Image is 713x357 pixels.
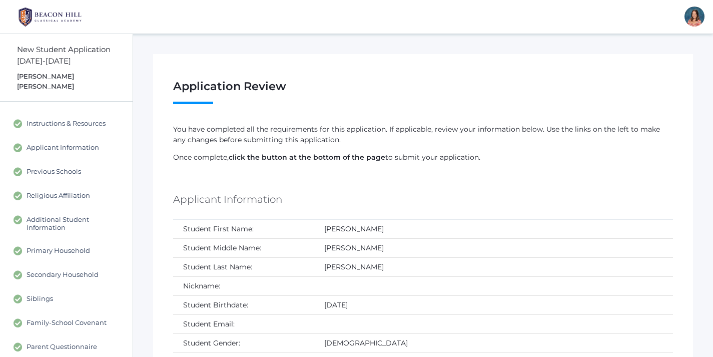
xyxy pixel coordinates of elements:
[314,257,673,276] td: [PERSON_NAME]
[27,270,99,279] span: Secondary Household
[27,294,53,303] span: Siblings
[173,220,314,239] td: Student First Name:
[173,238,314,257] td: Student Middle Name:
[314,333,673,352] td: [DEMOGRAPHIC_DATA]
[314,295,673,314] td: [DATE]
[17,72,133,91] div: [PERSON_NAME] [PERSON_NAME]
[229,153,385,162] strong: click the button at the bottom of the page
[27,191,90,200] span: Religious Affiliation
[173,276,314,295] td: Nickname:
[27,215,123,231] span: Additional Student Information
[27,119,106,128] span: Instructions & Resources
[27,246,90,255] span: Primary Household
[17,44,133,56] div: New Student Application
[173,257,314,276] td: Student Last Name:
[173,333,314,352] td: Student Gender:
[173,152,673,163] p: Once complete, to submit your application.
[173,191,282,208] h5: Applicant Information
[173,295,314,314] td: Student Birthdate:
[173,314,314,333] td: Student Email:
[173,80,673,104] h1: Application Review
[27,342,97,351] span: Parent Questionnaire
[17,56,133,67] div: [DATE]-[DATE]
[173,124,673,145] p: You have completed all the requirements for this application. If applicable, review your informat...
[27,318,107,327] span: Family-School Covenant
[27,143,99,152] span: Applicant Information
[13,5,88,30] img: BHCALogos-05-308ed15e86a5a0abce9b8dd61676a3503ac9727e845dece92d48e8588c001991.png
[684,7,704,27] div: Jennifer Jenkins
[314,220,673,239] td: [PERSON_NAME]
[27,167,81,176] span: Previous Schools
[314,238,673,257] td: [PERSON_NAME]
